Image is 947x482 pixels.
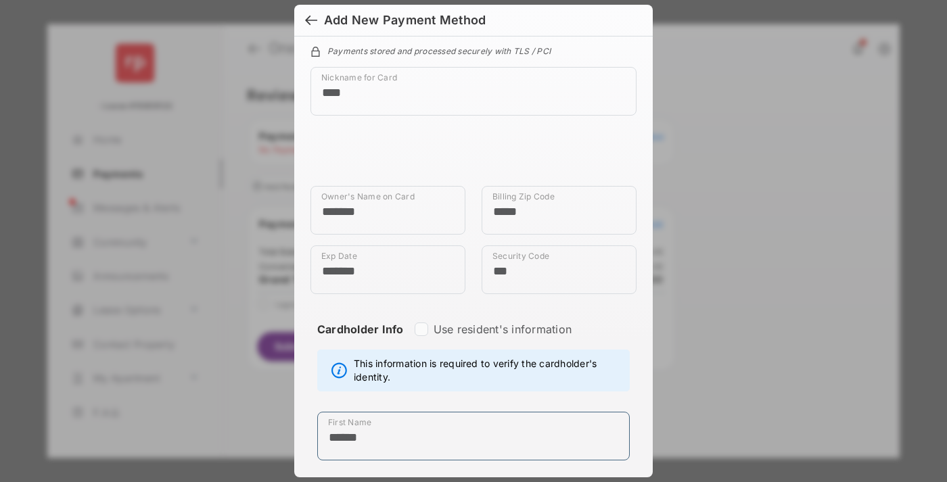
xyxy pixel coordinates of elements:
strong: Cardholder Info [317,322,404,360]
span: This information is required to verify the cardholder's identity. [354,357,622,384]
label: Use resident's information [434,322,572,336]
iframe: Credit card field [310,126,637,186]
div: Payments stored and processed securely with TLS / PCI [310,44,637,56]
div: Add New Payment Method [324,13,486,28]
